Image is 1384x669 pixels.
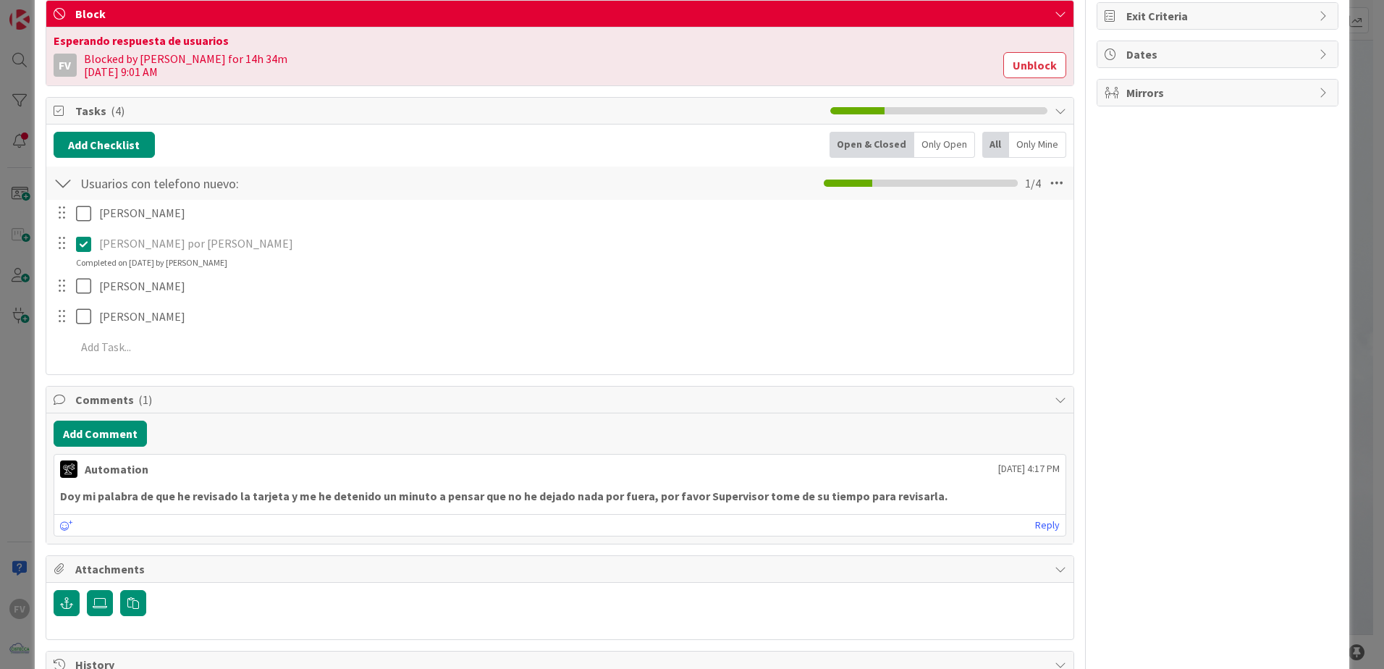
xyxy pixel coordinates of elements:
[1025,174,1041,192] span: 1 / 4
[76,256,227,269] div: Completed on [DATE] by [PERSON_NAME]
[138,392,152,407] span: ( 1 )
[54,35,1066,46] div: Esperando respuesta de usuarios
[99,235,1063,252] p: [PERSON_NAME] por [PERSON_NAME]
[771,489,948,503] strong: tome de su tiempo para revisarla.
[1035,516,1060,534] a: Reply
[75,102,823,119] span: Tasks
[75,391,1047,408] span: Comments
[99,205,1063,222] p: [PERSON_NAME]
[75,5,1047,22] span: Block
[982,132,1009,158] div: All
[54,54,77,77] div: FV
[75,170,401,196] input: Add Checklist...
[75,560,1047,578] span: Attachments
[1126,7,1312,25] span: Exit Criteria
[1126,46,1312,63] span: Dates
[99,308,1063,325] p: [PERSON_NAME]
[85,460,148,478] div: Automation
[998,461,1060,476] span: [DATE] 4:17 PM
[830,132,914,158] div: Open & Closed
[54,132,155,158] button: Add Checklist
[54,421,147,447] button: Add Comment
[914,132,975,158] div: Only Open
[60,489,769,503] strong: Doy mi palabra de que he revisado la tarjeta y me he detenido un minuto a pensar que no he dejado...
[84,52,996,78] div: Blocked by [PERSON_NAME] for 14h 34m [DATE] 9:01 AM
[1009,132,1066,158] div: Only Mine
[99,278,1063,295] p: [PERSON_NAME]
[1003,52,1066,78] button: Unblock
[1126,84,1312,101] span: Mirrors
[111,104,125,118] span: ( 4 )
